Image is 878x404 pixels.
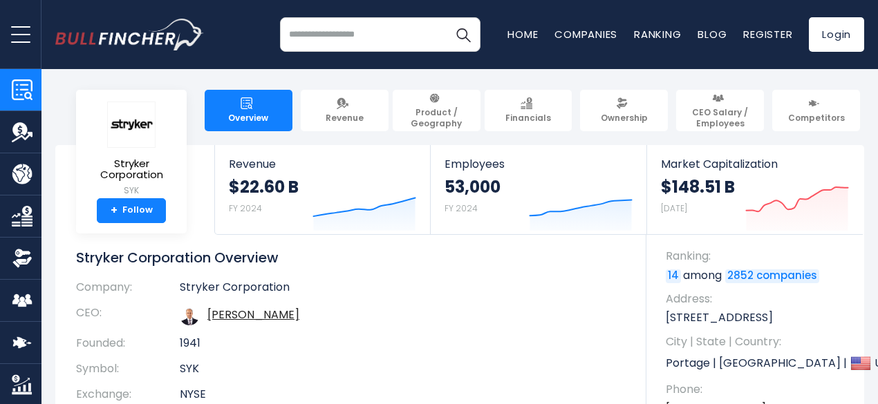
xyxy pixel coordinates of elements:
[666,268,850,283] p: among
[215,145,430,234] a: Revenue $22.60 B FY 2024
[76,300,180,331] th: CEO:
[55,19,204,50] img: bullfincher logo
[180,280,626,300] td: Stryker Corporation
[507,27,538,41] a: Home
[229,157,416,171] span: Revenue
[301,90,389,131] a: Revenue
[445,176,501,198] strong: 53,000
[743,27,792,41] a: Register
[76,249,626,267] h1: Stryker Corporation Overview
[580,90,668,131] a: Ownership
[445,157,632,171] span: Employees
[666,269,681,283] a: 14
[76,280,180,300] th: Company:
[87,158,176,181] span: Stryker Corporation
[698,27,727,41] a: Blog
[76,356,180,382] th: Symbol:
[666,334,850,349] span: City | State | Country:
[180,356,626,382] td: SYK
[647,145,863,234] a: Market Capitalization $148.51 B [DATE]
[601,113,648,124] span: Ownership
[12,248,32,269] img: Ownership
[772,90,860,131] a: Competitors
[666,291,850,307] span: Address:
[634,27,681,41] a: Ranking
[86,101,176,198] a: Stryker Corporation SYK
[97,198,166,223] a: +Follow
[55,19,204,50] a: Go to homepage
[229,202,262,214] small: FY 2024
[180,331,626,356] td: 1941
[661,202,687,214] small: [DATE]
[111,204,118,217] strong: +
[76,331,180,356] th: Founded:
[725,269,819,283] a: 2852 companies
[445,202,478,214] small: FY 2024
[666,249,850,264] span: Ranking:
[180,306,199,325] img: kevin-a-lobo.jpg
[809,17,864,52] a: Login
[229,176,299,198] strong: $22.60 B
[666,310,850,325] p: [STREET_ADDRESS]
[788,113,845,124] span: Competitors
[554,27,617,41] a: Companies
[661,176,735,198] strong: $148.51 B
[205,90,292,131] a: Overview
[446,17,480,52] button: Search
[505,113,551,124] span: Financials
[666,382,850,397] span: Phone:
[431,145,646,234] a: Employees 53,000 FY 2024
[485,90,572,131] a: Financials
[228,113,268,124] span: Overview
[682,107,758,128] span: CEO Salary / Employees
[207,307,299,323] a: ceo
[676,90,764,131] a: CEO Salary / Employees
[666,353,850,374] p: Portage | [GEOGRAPHIC_DATA] | US
[393,90,480,131] a: Product / Geography
[399,107,474,128] span: Product / Geography
[326,113,364,124] span: Revenue
[87,184,176,197] small: SYK
[661,157,849,171] span: Market Capitalization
